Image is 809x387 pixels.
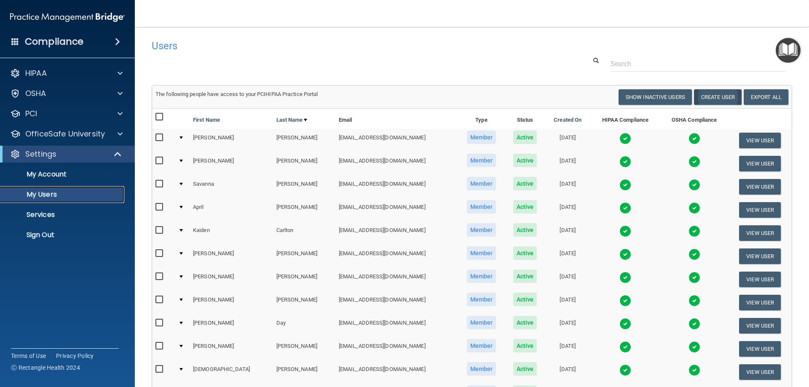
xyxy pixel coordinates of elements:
[688,179,700,191] img: tick.e7d51cea.svg
[193,115,220,125] a: First Name
[273,337,335,360] td: [PERSON_NAME]
[10,9,125,26] img: PMB logo
[739,248,781,264] button: View User
[467,362,496,376] span: Member
[273,268,335,291] td: [PERSON_NAME]
[335,314,458,337] td: [EMAIL_ADDRESS][DOMAIN_NAME]
[545,175,590,198] td: [DATE]
[513,246,537,260] span: Active
[335,175,458,198] td: [EMAIL_ADDRESS][DOMAIN_NAME]
[273,198,335,222] td: [PERSON_NAME]
[619,341,631,353] img: tick.e7d51cea.svg
[619,133,631,144] img: tick.e7d51cea.svg
[739,341,781,357] button: View User
[335,152,458,175] td: [EMAIL_ADDRESS][DOMAIN_NAME]
[190,360,273,384] td: [DEMOGRAPHIC_DATA]
[190,314,273,337] td: [PERSON_NAME]
[190,152,273,175] td: [PERSON_NAME]
[25,68,47,78] p: HIPAA
[739,318,781,334] button: View User
[273,245,335,268] td: [PERSON_NAME]
[776,38,801,63] button: Open Resource Center
[10,149,122,159] a: Settings
[467,154,496,167] span: Member
[619,364,631,376] img: tick.e7d51cea.svg
[467,246,496,260] span: Member
[25,129,105,139] p: OfficeSafe University
[273,314,335,337] td: Day
[25,36,83,48] h4: Compliance
[467,200,496,214] span: Member
[688,133,700,144] img: tick.e7d51cea.svg
[11,363,80,372] span: Ⓒ Rectangle Health 2024
[545,152,590,175] td: [DATE]
[273,360,335,384] td: [PERSON_NAME]
[545,222,590,245] td: [DATE]
[545,360,590,384] td: [DATE]
[335,360,458,384] td: [EMAIL_ADDRESS][DOMAIN_NAME]
[619,295,631,307] img: tick.e7d51cea.svg
[5,170,121,179] p: My Account
[739,295,781,310] button: View User
[11,352,46,360] a: Terms of Use
[554,115,581,125] a: Created On
[619,156,631,168] img: tick.e7d51cea.svg
[688,341,700,353] img: tick.e7d51cea.svg
[739,156,781,171] button: View User
[513,362,537,376] span: Active
[545,245,590,268] td: [DATE]
[513,223,537,237] span: Active
[619,179,631,191] img: tick.e7d51cea.svg
[5,190,121,199] p: My Users
[467,316,496,329] span: Member
[619,202,631,214] img: tick.e7d51cea.svg
[335,337,458,360] td: [EMAIL_ADDRESS][DOMAIN_NAME]
[688,318,700,330] img: tick.e7d51cea.svg
[10,88,123,99] a: OSHA
[273,175,335,198] td: [PERSON_NAME]
[25,149,56,159] p: Settings
[5,231,121,239] p: Sign Out
[513,339,537,352] span: Active
[190,198,273,222] td: April
[688,295,700,307] img: tick.e7d51cea.svg
[335,245,458,268] td: [EMAIL_ADDRESS][DOMAIN_NAME]
[739,179,781,195] button: View User
[190,129,273,152] td: [PERSON_NAME]
[335,129,458,152] td: [EMAIL_ADDRESS][DOMAIN_NAME]
[190,291,273,314] td: [PERSON_NAME]
[467,223,496,237] span: Member
[619,89,692,105] button: Show Inactive Users
[744,89,788,105] a: Export All
[545,268,590,291] td: [DATE]
[335,222,458,245] td: [EMAIL_ADDRESS][DOMAIN_NAME]
[467,177,496,190] span: Member
[155,91,318,97] span: The following people have access to your PCIHIPAA Practice Portal
[5,211,121,219] p: Services
[505,109,545,129] th: Status
[694,89,742,105] button: Create User
[273,291,335,314] td: [PERSON_NAME]
[688,364,700,376] img: tick.e7d51cea.svg
[739,272,781,287] button: View User
[335,291,458,314] td: [EMAIL_ADDRESS][DOMAIN_NAME]
[25,109,37,119] p: PCI
[56,352,94,360] a: Privacy Policy
[545,337,590,360] td: [DATE]
[513,154,537,167] span: Active
[739,133,781,148] button: View User
[190,222,273,245] td: Kaiden
[739,225,781,241] button: View User
[611,56,786,72] input: Search
[335,198,458,222] td: [EMAIL_ADDRESS][DOMAIN_NAME]
[276,115,308,125] a: Last Name
[10,68,123,78] a: HIPAA
[739,364,781,380] button: View User
[513,200,537,214] span: Active
[660,109,729,129] th: OSHA Compliance
[688,225,700,237] img: tick.e7d51cea.svg
[10,109,123,119] a: PCI
[190,268,273,291] td: [PERSON_NAME]
[688,156,700,168] img: tick.e7d51cea.svg
[467,131,496,144] span: Member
